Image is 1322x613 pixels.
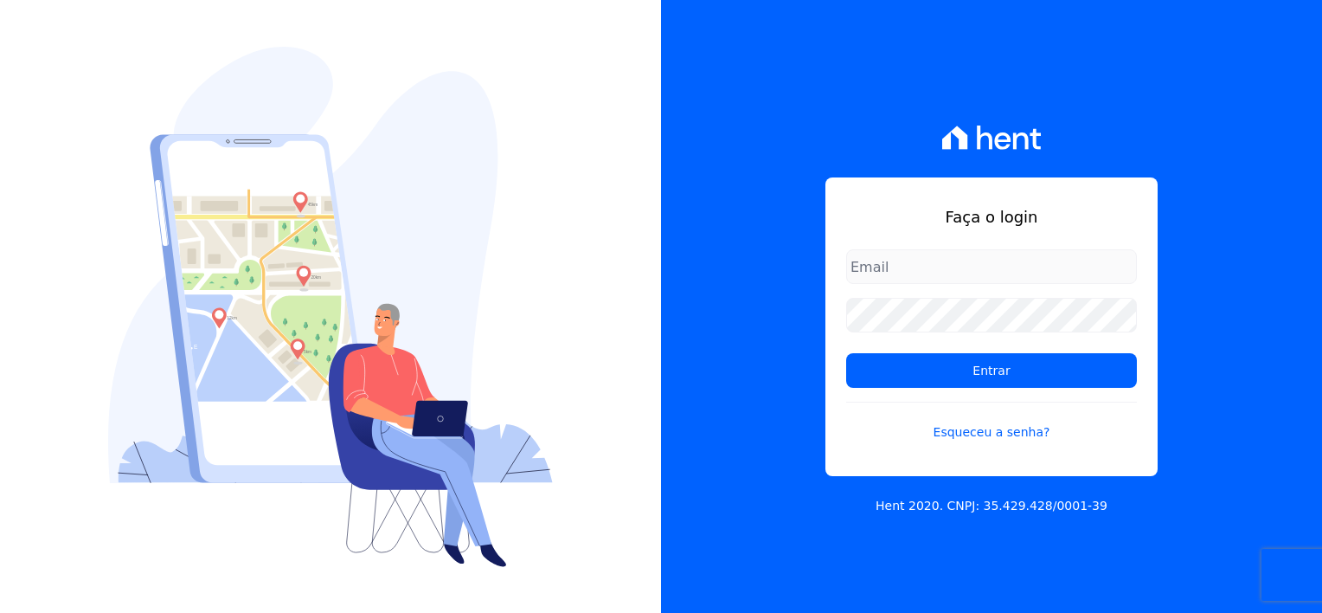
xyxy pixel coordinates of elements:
[108,47,553,567] img: Login
[846,353,1137,388] input: Entrar
[876,497,1107,515] p: Hent 2020. CNPJ: 35.429.428/0001-39
[846,249,1137,284] input: Email
[846,205,1137,229] h1: Faça o login
[846,402,1137,442] a: Esqueceu a senha?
